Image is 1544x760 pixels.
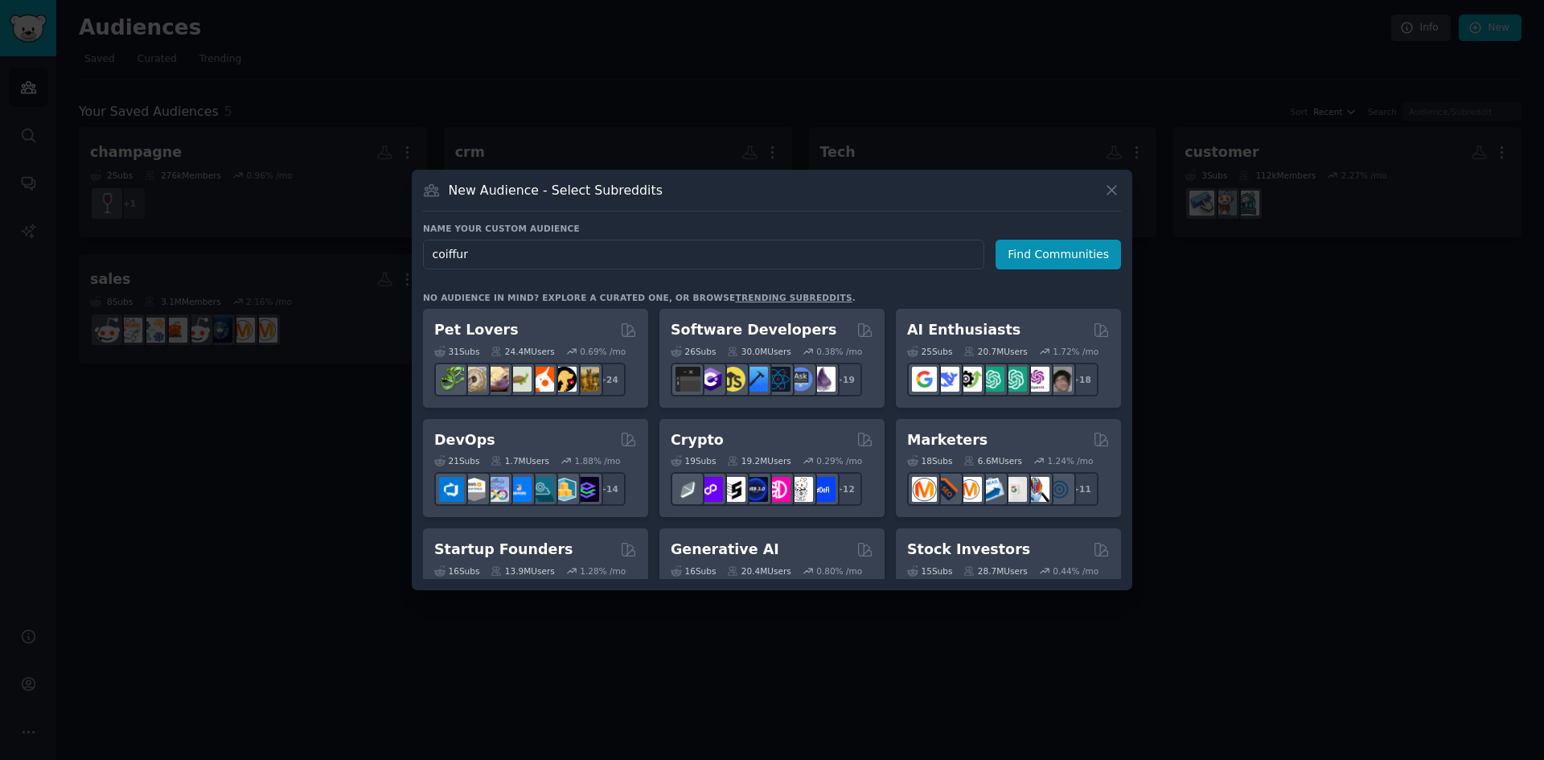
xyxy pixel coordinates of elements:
[996,240,1121,269] button: Find Communities
[434,540,573,560] h2: Startup Founders
[788,477,813,502] img: CryptoNews
[912,367,937,392] img: GoogleGeminiAI
[574,477,599,502] img: PlatformEngineers
[1048,455,1094,466] div: 1.24 % /mo
[811,477,836,502] img: defi_
[462,477,487,502] img: AWS_Certified_Experts
[423,292,856,303] div: No audience in mind? Explore a curated one, or browse .
[912,477,937,502] img: content_marketing
[592,472,626,506] div: + 14
[434,455,479,466] div: 21 Sub s
[507,367,532,392] img: turtle
[957,477,982,502] img: AskMarketing
[491,346,554,357] div: 24.4M Users
[788,367,813,392] img: AskComputerScience
[671,455,716,466] div: 19 Sub s
[529,367,554,392] img: cockatiel
[434,320,519,340] h2: Pet Lovers
[1053,346,1098,357] div: 1.72 % /mo
[462,367,487,392] img: ballpython
[735,293,852,302] a: trending subreddits
[811,367,836,392] img: elixir
[1065,363,1098,396] div: + 18
[491,565,554,577] div: 13.9M Users
[484,367,509,392] img: leopardgeckos
[963,346,1027,357] div: 20.7M Users
[449,182,663,199] h3: New Audience - Select Subreddits
[1047,477,1072,502] img: OnlineMarketing
[721,477,745,502] img: ethstaker
[675,477,700,502] img: ethfinance
[743,477,768,502] img: web3
[727,346,790,357] div: 30.0M Users
[671,430,724,450] h2: Crypto
[816,346,862,357] div: 0.38 % /mo
[552,477,577,502] img: aws_cdk
[963,455,1022,466] div: 6.6M Users
[1065,472,1098,506] div: + 11
[698,367,723,392] img: csharp
[907,346,952,357] div: 25 Sub s
[727,565,790,577] div: 20.4M Users
[1047,367,1072,392] img: ArtificalIntelligence
[907,540,1030,560] h2: Stock Investors
[592,363,626,396] div: + 24
[529,477,554,502] img: platformengineering
[439,477,464,502] img: azuredevops
[434,430,495,450] h2: DevOps
[816,455,862,466] div: 0.29 % /mo
[671,320,836,340] h2: Software Developers
[1002,367,1027,392] img: chatgpt_prompts_
[828,472,862,506] div: + 12
[1002,477,1027,502] img: googleads
[907,455,952,466] div: 18 Sub s
[671,346,716,357] div: 26 Sub s
[979,477,1004,502] img: Emailmarketing
[439,367,464,392] img: herpetology
[963,565,1027,577] div: 28.7M Users
[721,367,745,392] img: learnjavascript
[698,477,723,502] img: 0xPolygon
[580,346,626,357] div: 0.69 % /mo
[766,477,790,502] img: defiblockchain
[574,367,599,392] img: dogbreed
[575,455,621,466] div: 1.88 % /mo
[671,540,779,560] h2: Generative AI
[434,346,479,357] div: 31 Sub s
[675,367,700,392] img: software
[423,223,1121,234] h3: Name your custom audience
[828,363,862,396] div: + 19
[907,430,988,450] h2: Marketers
[979,367,1004,392] img: chatgpt_promptDesign
[507,477,532,502] img: DevOpsLinks
[484,477,509,502] img: Docker_DevOps
[766,367,790,392] img: reactnative
[491,455,549,466] div: 1.7M Users
[1025,477,1049,502] img: MarketingResearch
[552,367,577,392] img: PetAdvice
[580,565,626,577] div: 1.28 % /mo
[934,477,959,502] img: bigseo
[727,455,790,466] div: 19.2M Users
[743,367,768,392] img: iOSProgramming
[934,367,959,392] img: DeepSeek
[907,565,952,577] div: 15 Sub s
[957,367,982,392] img: AItoolsCatalog
[816,565,862,577] div: 0.80 % /mo
[423,240,984,269] input: Pick a short name, like "Digital Marketers" or "Movie-Goers"
[671,565,716,577] div: 16 Sub s
[434,565,479,577] div: 16 Sub s
[907,320,1020,340] h2: AI Enthusiasts
[1053,565,1098,577] div: 0.44 % /mo
[1025,367,1049,392] img: OpenAIDev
